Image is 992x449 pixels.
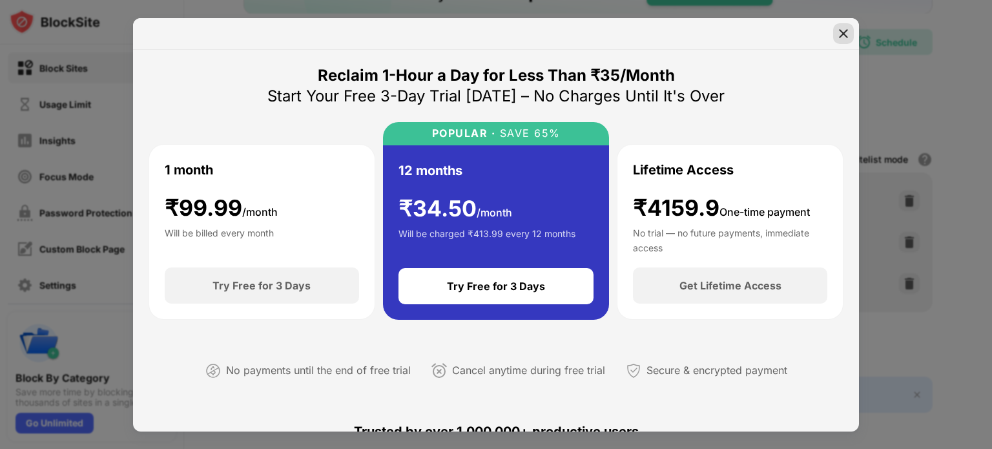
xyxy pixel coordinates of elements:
[431,363,447,379] img: cancel-anytime
[398,196,512,222] div: ₹ 34.50
[447,280,545,293] div: Try Free for 3 Days
[267,86,725,107] div: Start Your Free 3-Day Trial [DATE] – No Charges Until It's Over
[719,205,810,218] span: One-time payment
[452,361,605,380] div: Cancel anytime during free trial
[679,279,781,292] div: Get Lifetime Access
[432,127,496,140] div: POPULAR ·
[205,363,221,379] img: not-paying
[633,226,827,252] div: No trial — no future payments, immediate access
[633,160,734,180] div: Lifetime Access
[398,227,575,253] div: Will be charged ₹413.99 every 12 months
[318,65,675,86] div: Reclaim 1-Hour a Day for Less Than ₹35/Month
[212,279,311,292] div: Try Free for 3 Days
[633,195,810,222] div: ₹4159.9
[626,363,641,379] img: secured-payment
[165,160,213,180] div: 1 month
[495,127,561,140] div: SAVE 65%
[242,205,278,218] span: /month
[165,226,274,252] div: Will be billed every month
[165,195,278,222] div: ₹ 99.99
[398,161,462,180] div: 12 months
[226,361,411,380] div: No payments until the end of free trial
[477,206,512,219] span: /month
[646,361,787,380] div: Secure & encrypted payment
